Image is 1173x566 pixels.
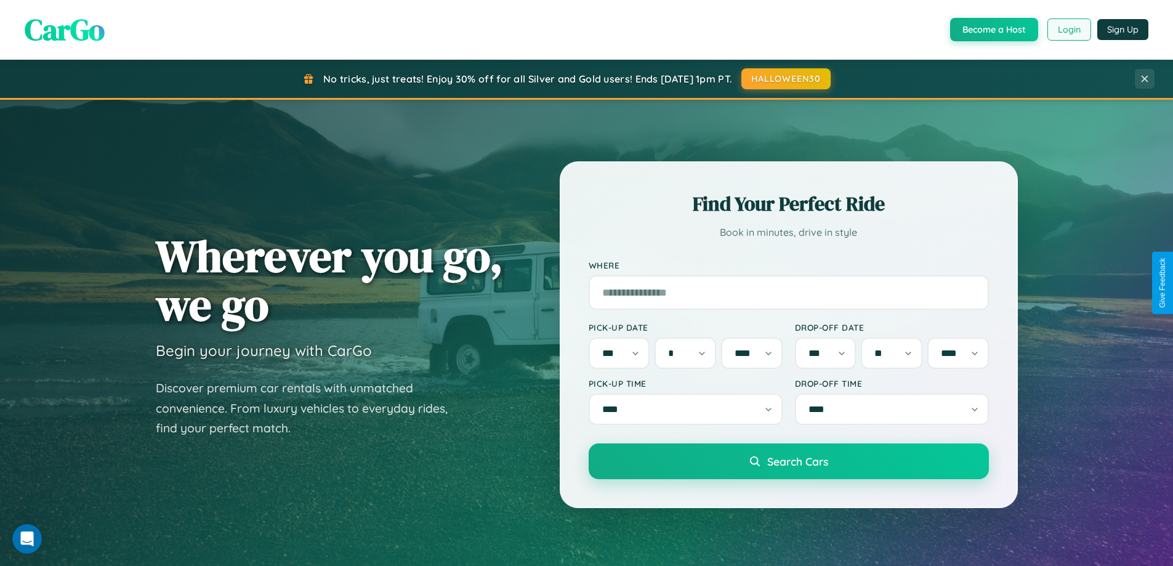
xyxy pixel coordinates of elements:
[741,68,831,89] button: HALLOWEEN30
[1047,18,1091,41] button: Login
[589,378,783,389] label: Pick-up Time
[589,190,989,217] h2: Find Your Perfect Ride
[795,322,989,333] label: Drop-off Date
[156,341,372,360] h3: Begin your journey with CarGo
[795,378,989,389] label: Drop-off Time
[1097,19,1148,40] button: Sign Up
[156,378,464,439] p: Discover premium car rentals with unmatched convenience. From luxury vehicles to everyday rides, ...
[950,18,1038,41] button: Become a Host
[1158,258,1167,308] div: Give Feedback
[12,524,42,554] iframe: Intercom live chat
[589,260,989,270] label: Where
[25,9,105,50] span: CarGo
[589,443,989,479] button: Search Cars
[589,224,989,241] p: Book in minutes, drive in style
[323,73,732,85] span: No tricks, just treats! Enjoy 30% off for all Silver and Gold users! Ends [DATE] 1pm PT.
[156,232,503,329] h1: Wherever you go, we go
[767,455,828,468] span: Search Cars
[589,322,783,333] label: Pick-up Date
